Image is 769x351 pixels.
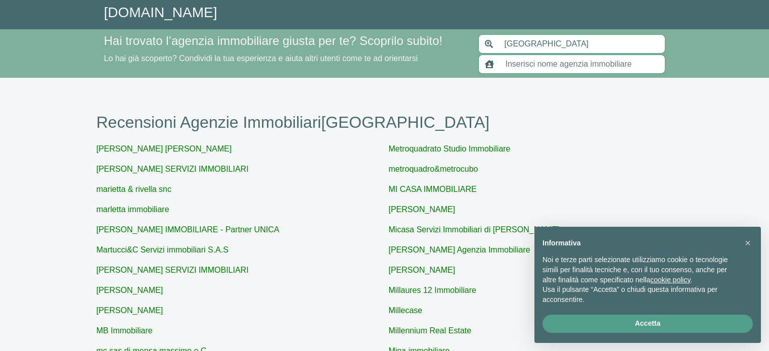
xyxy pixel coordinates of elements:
a: marletta immobiliare [97,205,169,214]
button: Accetta [542,315,753,333]
h1: Recensioni Agenzie Immobiliari [GEOGRAPHIC_DATA] [97,113,673,132]
a: Metroquadrato Studio Immobiliare [389,144,511,153]
button: Chiudi questa informativa [740,235,756,251]
h4: Hai trovato l’agenzia immobiliare giusta per te? Scoprilo subito! [104,34,466,48]
a: [PERSON_NAME] [97,286,163,294]
a: [PERSON_NAME] [PERSON_NAME] [97,144,232,153]
a: [DOMAIN_NAME] [104,5,217,20]
a: [PERSON_NAME] IMMOBILIARE - Partner UNICA [97,225,280,234]
a: MI CASA IMMOBILIARE [389,185,477,193]
a: Millaures 12 Immobiliare [389,286,476,294]
p: Noi e terze parti selezionate utilizziamo cookie o tecnologie simili per finalità tecniche e, con... [542,255,737,285]
a: [PERSON_NAME] [97,306,163,315]
a: [PERSON_NAME] [389,205,456,214]
a: Martucci&C Servizi immobiliari S.A.S [97,245,229,254]
p: Lo hai già scoperto? Condividi la tua esperienza e aiuta altri utenti come te ad orientarsi [104,53,466,65]
a: Millennium Real Estate [389,326,472,335]
a: marietta & rivella snc [97,185,172,193]
a: [PERSON_NAME] [389,266,456,274]
a: MB Immobiliare [97,326,153,335]
h2: Informativa [542,239,737,247]
p: Usa il pulsante “Accetta” o chiudi questa informativa per acconsentire. [542,285,737,305]
a: [PERSON_NAME] SERVIZI IMMOBILIARI [97,266,249,274]
a: Millecase [389,306,423,315]
a: cookie policy - il link si apre in una nuova scheda [650,276,690,284]
a: metroquadro&metrocubo [389,165,478,173]
input: Inserisci area di ricerca (Comune o Provincia) [499,34,665,54]
a: [PERSON_NAME] SERVIZI IMMOBILIARI [97,165,249,173]
a: [PERSON_NAME] Agenzia Immobiliare [389,245,530,254]
span: × [745,237,751,248]
input: Inserisci nome agenzia immobiliare [500,55,665,74]
a: Micasa Servizi Immobiliari di [PERSON_NAME] [389,225,560,234]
